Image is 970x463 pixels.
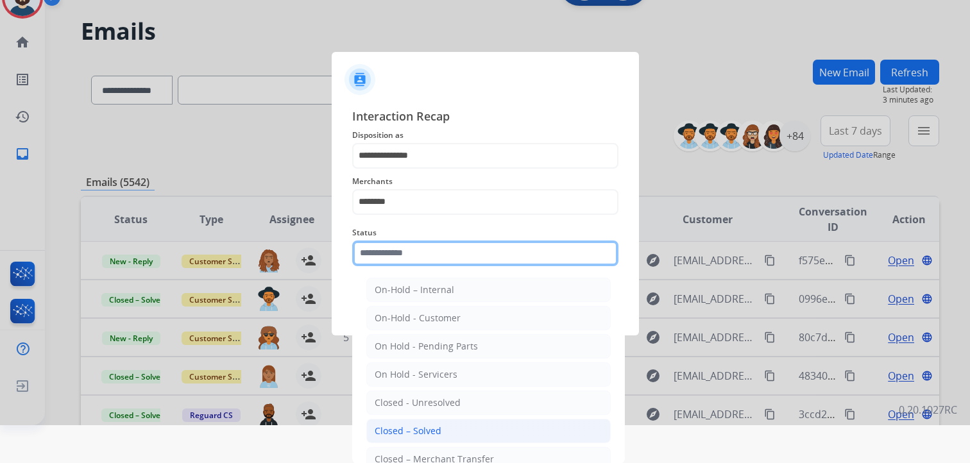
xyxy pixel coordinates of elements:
[375,283,454,296] div: On-Hold – Internal
[375,396,461,409] div: Closed - Unresolved
[352,128,618,143] span: Disposition as
[352,174,618,189] span: Merchants
[345,64,375,95] img: contactIcon
[352,107,618,128] span: Interaction Recap
[899,402,957,417] p: 0.20.1027RC
[375,312,461,324] div: On-Hold - Customer
[352,225,618,240] span: Status
[375,340,478,353] div: On Hold - Pending Parts
[375,425,441,437] div: Closed – Solved
[375,368,457,381] div: On Hold - Servicers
